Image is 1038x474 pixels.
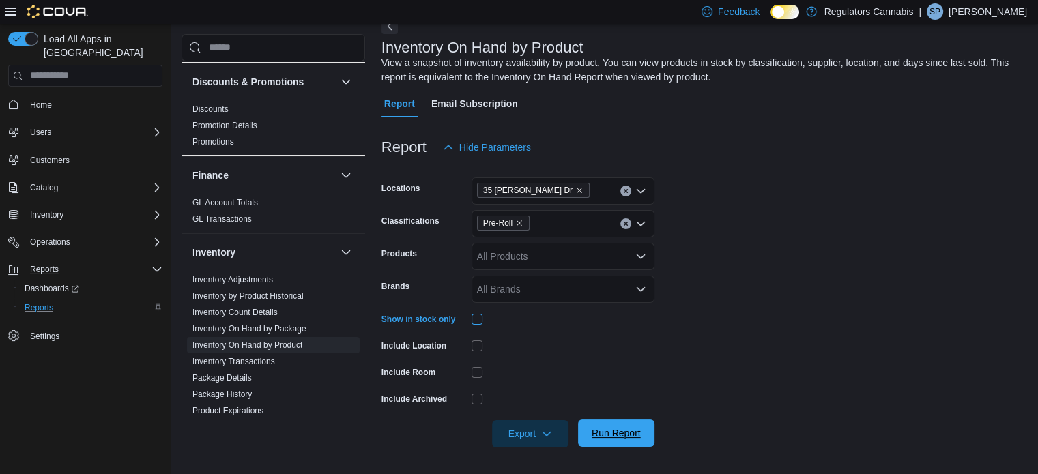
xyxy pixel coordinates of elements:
a: GL Transactions [192,214,252,224]
span: Hide Parameters [459,140,531,154]
span: Customers [25,151,162,168]
span: Pre-Roll [477,216,530,231]
p: [PERSON_NAME] [949,3,1027,20]
span: Customers [30,155,70,166]
button: Finance [192,168,335,182]
div: Discounts & Promotions [182,101,365,155]
span: Inventory by Product Historical [192,291,304,301]
span: Settings [30,331,59,342]
span: Reports [25,302,53,313]
button: Remove Pre-Roll from selection in this group [515,219,523,227]
input: Dark Mode [770,5,799,19]
span: Inventory Transactions [192,356,275,367]
span: Product Expirations [192,405,263,416]
span: Load All Apps in [GEOGRAPHIC_DATA] [38,32,162,59]
a: Customers [25,152,75,168]
span: Report [384,90,415,117]
a: Discounts [192,104,229,114]
button: Discounts & Promotions [338,74,354,90]
label: Classifications [381,216,439,226]
button: Catalog [25,179,63,196]
button: Run Report [578,419,654,447]
span: Inventory Count Details [192,307,278,318]
span: Settings [25,327,162,344]
h3: Discounts & Promotions [192,75,304,89]
button: Next [381,18,398,34]
span: 35 Amy Croft Dr [477,183,590,198]
label: Products [381,248,417,259]
label: Include Room [381,367,435,378]
span: Promotion Details [192,120,257,131]
span: Run Report [592,426,641,440]
a: Dashboards [19,280,85,297]
span: Operations [30,237,70,248]
span: Inventory [25,207,162,223]
a: Product Expirations [192,406,263,415]
span: 35 [PERSON_NAME] Dr [483,183,573,197]
button: Customers [3,150,168,170]
span: Operations [25,234,162,250]
h3: Finance [192,168,229,182]
label: Show in stock only [381,314,456,325]
span: Pre-Roll [483,216,513,230]
a: Inventory Adjustments [192,275,273,284]
a: Inventory On Hand by Package [192,324,306,334]
button: Operations [25,234,76,250]
a: Inventory On Hand by Product [192,340,302,350]
button: Reports [14,298,168,317]
a: Inventory Count Details [192,308,278,317]
a: Inventory by Product Historical [192,291,304,301]
span: Catalog [30,182,58,193]
button: Inventory [3,205,168,224]
nav: Complex example [8,89,162,381]
button: Users [25,124,57,140]
span: Package History [192,389,252,400]
p: Regulators Cannabis [824,3,913,20]
button: Discounts & Promotions [192,75,335,89]
span: Reports [25,261,162,278]
button: Clear input [620,186,631,196]
a: Reports [19,299,59,316]
label: Brands [381,281,409,292]
button: Operations [3,233,168,252]
span: Email Subscription [431,90,518,117]
span: Inventory On Hand by Package [192,323,306,334]
a: Settings [25,328,65,344]
a: Inventory Transactions [192,357,275,366]
img: Cova [27,5,88,18]
button: Open list of options [635,251,646,262]
span: Dark Mode [770,19,771,20]
button: Hide Parameters [437,134,536,161]
span: Promotions [192,136,234,147]
span: SP [929,3,940,20]
button: Reports [3,260,168,279]
button: Inventory [338,244,354,261]
label: Include Location [381,340,446,351]
a: GL Account Totals [192,198,258,207]
button: Finance [338,167,354,183]
span: Inventory [30,209,63,220]
button: Users [3,123,168,142]
button: Clear input [620,218,631,229]
span: GL Account Totals [192,197,258,208]
button: Catalog [3,178,168,197]
button: Open list of options [635,284,646,295]
button: Reports [25,261,64,278]
span: Inventory Adjustments [192,274,273,285]
a: Promotion Details [192,121,257,130]
button: Inventory [192,246,335,259]
span: Dashboards [25,283,79,294]
h3: Inventory [192,246,235,259]
span: Export [500,420,560,447]
p: | [919,3,921,20]
span: Home [30,100,52,110]
button: Export [492,420,568,447]
button: Open list of options [635,186,646,196]
span: Reports [30,264,59,275]
a: Package Details [192,373,252,383]
a: Dashboards [14,279,168,298]
a: Promotions [192,137,234,147]
button: Settings [3,325,168,345]
span: Home [25,96,162,113]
